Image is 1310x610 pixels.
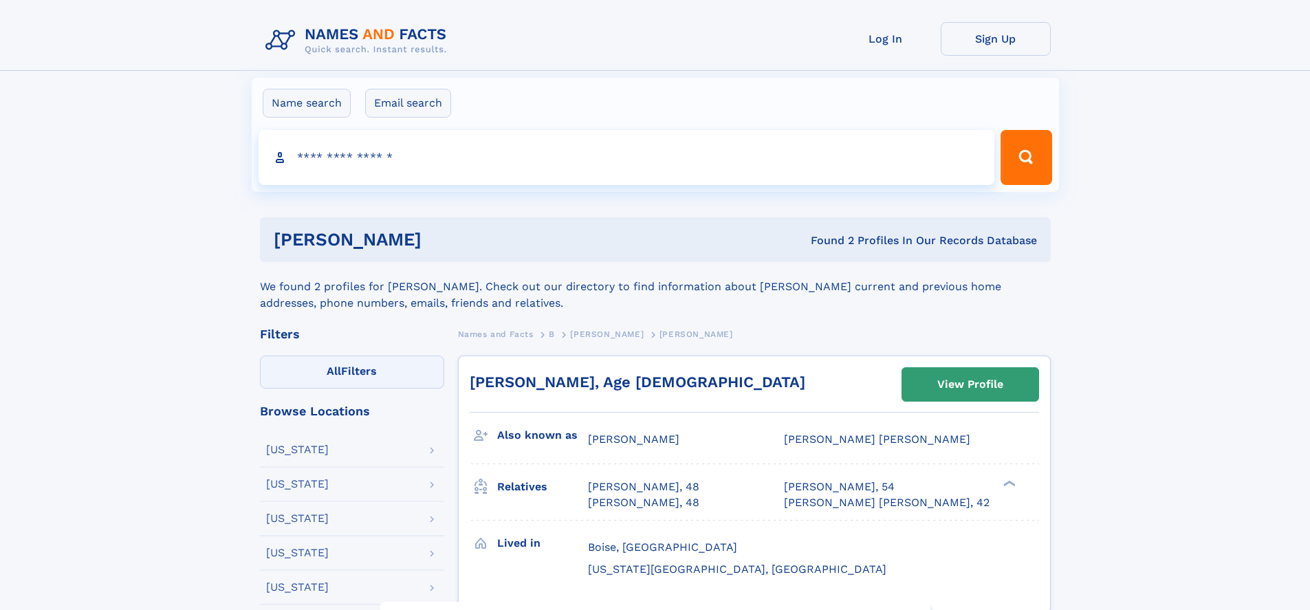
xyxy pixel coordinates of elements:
[266,547,329,558] div: [US_STATE]
[260,356,444,389] label: Filters
[365,89,451,118] label: Email search
[941,22,1051,56] a: Sign Up
[588,433,679,446] span: [PERSON_NAME]
[659,329,733,339] span: [PERSON_NAME]
[266,582,329,593] div: [US_STATE]
[266,513,329,524] div: [US_STATE]
[266,479,329,490] div: [US_STATE]
[831,22,941,56] a: Log In
[497,424,588,447] h3: Also known as
[588,563,886,576] span: [US_STATE][GEOGRAPHIC_DATA], [GEOGRAPHIC_DATA]
[497,475,588,499] h3: Relatives
[937,369,1003,400] div: View Profile
[549,325,555,342] a: B
[616,233,1037,248] div: Found 2 Profiles In Our Records Database
[784,433,970,446] span: [PERSON_NAME] [PERSON_NAME]
[458,325,534,342] a: Names and Facts
[327,364,341,378] span: All
[784,479,895,494] a: [PERSON_NAME], 54
[470,373,805,391] a: [PERSON_NAME], Age [DEMOGRAPHIC_DATA]
[902,368,1038,401] a: View Profile
[274,231,616,248] h1: [PERSON_NAME]
[588,541,737,554] span: Boise, [GEOGRAPHIC_DATA]
[1000,479,1016,488] div: ❯
[588,495,699,510] a: [PERSON_NAME], 48
[260,22,458,59] img: Logo Names and Facts
[259,130,995,185] input: search input
[260,405,444,417] div: Browse Locations
[784,495,990,510] a: [PERSON_NAME] [PERSON_NAME], 42
[266,444,329,455] div: [US_STATE]
[260,328,444,340] div: Filters
[588,479,699,494] a: [PERSON_NAME], 48
[1001,130,1051,185] button: Search Button
[260,262,1051,312] div: We found 2 profiles for [PERSON_NAME]. Check out our directory to find information about [PERSON_...
[570,325,644,342] a: [PERSON_NAME]
[497,532,588,555] h3: Lived in
[570,329,644,339] span: [PERSON_NAME]
[263,89,351,118] label: Name search
[549,329,555,339] span: B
